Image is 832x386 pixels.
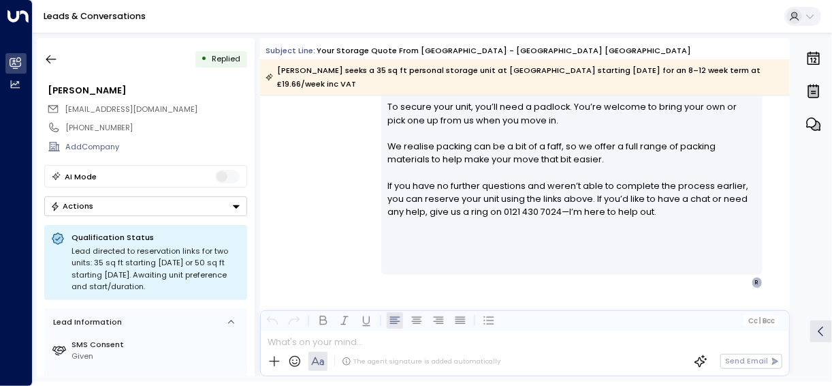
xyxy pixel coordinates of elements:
button: Cc|Bcc [743,316,779,326]
p: Qualification Status [71,232,240,243]
div: Button group with a nested menu [44,196,247,216]
div: • [201,49,207,69]
div: Given [71,351,242,362]
div: R [752,277,763,288]
span: Cc Bcc [748,317,775,325]
div: Lead directed to reservation links for two units: 35 sq ft starting [DATE] or 50 sq ft starting [... [71,246,240,293]
button: Redo [286,312,302,329]
span: | [759,317,761,325]
span: Subject Line: [266,45,315,56]
span: [EMAIL_ADDRESS][DOMAIN_NAME] [65,104,197,115]
div: AI Mode [65,170,97,183]
button: Undo [264,312,281,329]
div: [PHONE_NUMBER] [65,122,246,134]
label: SMS Consent [71,339,242,351]
div: AddCompany [65,141,246,153]
div: Lead Information [49,316,122,328]
div: Actions [50,201,93,211]
div: The agent signature is added automatically [342,357,500,366]
div: Your storage quote from [GEOGRAPHIC_DATA] - [GEOGRAPHIC_DATA] [GEOGRAPHIC_DATA] [317,45,691,57]
button: Actions [44,196,247,216]
span: rnpatel86@gmail.com [65,104,197,115]
a: Leads & Conversations [44,10,146,22]
span: Replied [212,53,240,64]
div: [PERSON_NAME] seeks a 35 sq ft personal storage unit at [GEOGRAPHIC_DATA] starting [DATE] for an ... [266,63,783,91]
div: [PERSON_NAME] [48,84,246,97]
